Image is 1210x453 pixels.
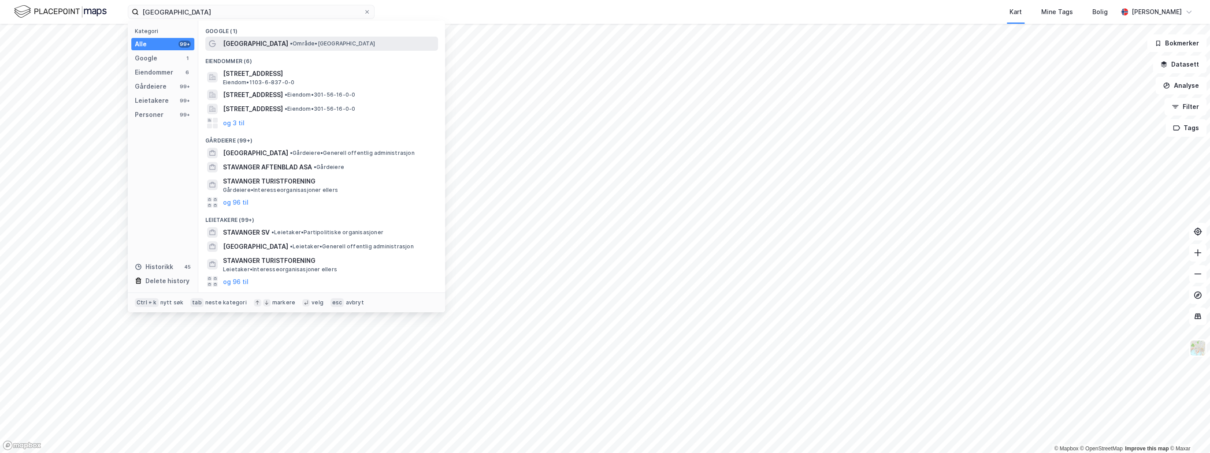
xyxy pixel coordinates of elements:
span: Leietaker • Partipolitiske organisasjoner [271,229,383,236]
div: Eiendommer [135,67,173,78]
a: Improve this map [1125,446,1169,452]
span: Leietaker • Interesseorganisasjoner ellers [223,266,337,273]
span: [GEOGRAPHIC_DATA] [223,38,288,49]
a: Mapbox homepage [3,440,41,450]
div: Delete history [145,276,189,286]
div: 6 [184,69,191,76]
span: • [271,229,274,236]
div: 99+ [178,97,191,104]
div: Gårdeiere (99+) [198,130,445,146]
span: Eiendom • 1103-6-837-0-0 [223,79,294,86]
iframe: Chat Widget [1166,411,1210,453]
span: STAVANGER SV [223,227,270,238]
div: avbryt [345,299,364,306]
div: Personer (99+) [198,288,445,304]
button: Tags [1165,119,1206,137]
div: 99+ [178,111,191,118]
div: Google [135,53,157,64]
span: Gårdeiere • Generell offentlig administrasjon [290,150,415,157]
span: [STREET_ADDRESS] [223,104,283,114]
div: Kart [1010,7,1022,17]
span: • [290,243,293,250]
button: Analyse [1155,77,1206,94]
div: Google (1) [198,21,445,37]
span: STAVANGER TURISTFORENING [223,255,434,266]
span: • [290,150,293,156]
div: Ctrl + k [135,298,159,307]
div: [PERSON_NAME] [1132,7,1182,17]
span: [GEOGRAPHIC_DATA] [223,241,288,252]
button: og 96 til [223,197,249,208]
span: • [314,164,316,170]
div: Alle [135,39,147,49]
span: • [285,105,287,112]
div: esc [330,298,344,307]
div: 45 [184,263,191,270]
a: OpenStreetMap [1080,446,1123,452]
span: Gårdeiere • Interesseorganisasjoner ellers [223,187,338,194]
button: Bokmerker [1147,34,1206,52]
div: 1 [184,55,191,62]
span: Gårdeiere [314,164,344,171]
div: Leietakere (99+) [198,210,445,225]
input: Søk på adresse, matrikkel, gårdeiere, leietakere eller personer [139,5,364,19]
span: STAVANGER AFTENBLAD ASA [223,162,312,172]
img: logo.f888ab2527a4732fd821a326f86c7f29.svg [14,4,107,19]
span: Eiendom • 301-56-16-0-0 [285,91,355,98]
div: Bolig [1092,7,1108,17]
div: Kontrollprogram for chat [1166,411,1210,453]
div: 99+ [178,83,191,90]
div: 99+ [178,41,191,48]
span: [STREET_ADDRESS] [223,90,283,100]
button: Filter [1164,98,1206,116]
span: Leietaker • Generell offentlig administrasjon [290,243,414,250]
div: Personer [135,109,163,120]
span: Område • [GEOGRAPHIC_DATA] [290,40,375,47]
button: og 96 til [223,276,249,287]
button: Datasett [1153,56,1206,73]
span: [STREET_ADDRESS] [223,68,434,79]
div: tab [190,298,204,307]
div: nytt søk [160,299,184,306]
div: neste kategori [205,299,247,306]
div: Mine Tags [1041,7,1073,17]
span: STAVANGER TURISTFORENING [223,176,434,187]
span: Eiendom • 301-56-16-0-0 [285,105,355,112]
div: Eiendommer (6) [198,51,445,67]
img: Z [1189,340,1206,356]
div: markere [272,299,295,306]
div: velg [312,299,323,306]
button: og 3 til [223,118,245,128]
span: • [285,91,287,98]
div: Historikk [135,262,173,272]
div: Gårdeiere [135,81,167,92]
div: Leietakere [135,95,169,106]
span: • [290,40,293,47]
div: Kategori [135,28,194,34]
a: Mapbox [1054,446,1078,452]
span: [GEOGRAPHIC_DATA] [223,148,288,158]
